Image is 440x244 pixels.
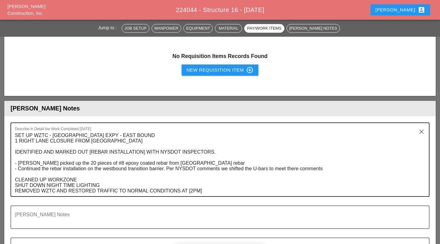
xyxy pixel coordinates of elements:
[182,64,259,76] button: New Requisition Item
[287,24,340,33] button: [PERSON_NAME] Notes
[244,24,284,33] button: Pay/Work Items
[218,25,239,31] div: Material
[7,4,45,16] a: [PERSON_NAME] Construction, Inc.
[215,24,242,33] button: Material
[152,24,181,33] button: Manpower
[246,66,254,74] i: control_point
[124,25,147,31] div: Job Setup
[122,24,149,33] button: Job Setup
[10,52,430,60] h3: No Requisition Items Records Found
[176,6,264,13] span: 224044 - Structure 16 - [DATE]
[375,6,425,14] div: [PERSON_NAME]
[98,25,119,30] span: Jump to :
[186,25,210,31] div: Equipment
[15,130,420,196] textarea: Describe in Detail the Work Completed Today
[4,101,436,116] header: [PERSON_NAME] Notes
[154,25,178,31] div: Manpower
[15,213,420,228] textarea: Foreman's Notes
[186,66,254,74] div: New Requisition Item
[247,25,281,31] div: Pay/Work Items
[371,4,430,15] button: [PERSON_NAME]
[289,25,337,31] div: [PERSON_NAME] Notes
[183,24,213,33] button: Equipment
[418,128,425,135] i: clear
[418,6,425,14] i: account_box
